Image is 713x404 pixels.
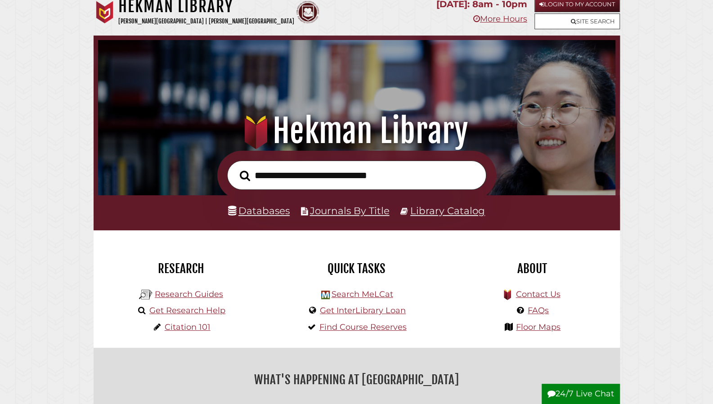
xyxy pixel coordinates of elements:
a: Search MeLCat [331,289,393,299]
a: Get InterLibrary Loan [320,305,406,315]
p: [PERSON_NAME][GEOGRAPHIC_DATA] | [PERSON_NAME][GEOGRAPHIC_DATA] [118,16,294,27]
a: Research Guides [155,289,223,299]
a: Find Course Reserves [319,322,407,332]
a: More Hours [473,14,527,24]
h2: Research [100,261,262,276]
a: Library Catalog [410,205,485,216]
a: Floor Maps [516,322,561,332]
a: Site Search [534,13,620,29]
a: Citation 101 [165,322,211,332]
img: Calvin Theological Seminary [296,1,319,23]
a: Contact Us [516,289,560,299]
h2: About [451,261,613,276]
a: FAQs [528,305,549,315]
img: Hekman Library Logo [139,288,152,301]
a: Databases [228,205,290,216]
a: Journals By Title [310,205,390,216]
img: Hekman Library Logo [321,291,330,299]
h1: Hekman Library [108,111,604,151]
h2: What's Happening at [GEOGRAPHIC_DATA] [100,369,613,390]
img: Calvin University [94,1,116,23]
i: Search [240,170,250,181]
button: Search [235,168,255,184]
a: Get Research Help [149,305,225,315]
h2: Quick Tasks [276,261,438,276]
